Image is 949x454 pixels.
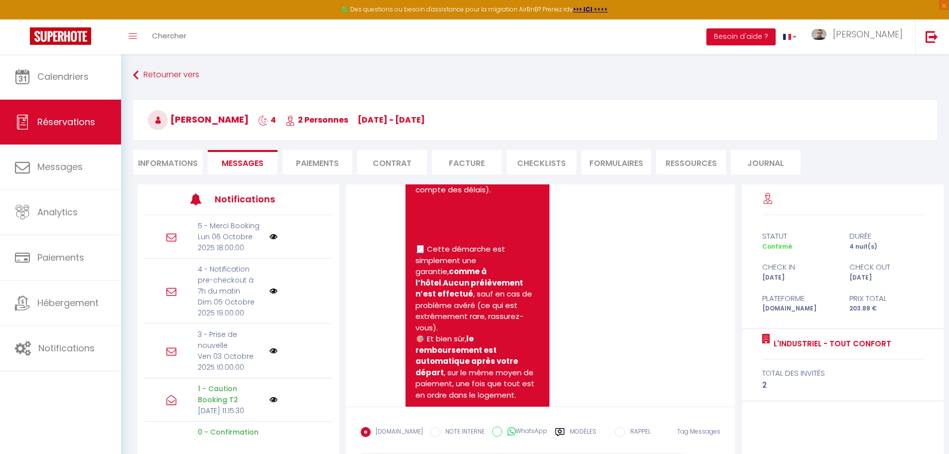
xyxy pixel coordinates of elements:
span: Confirmé [762,242,792,251]
label: RAPPEL [625,427,651,438]
span: [PERSON_NAME] [148,113,249,126]
strong: comme à l’hôtel [415,266,488,288]
div: 203.88 € [843,304,930,313]
p: 5 - Merci Booking [198,220,263,231]
p: 0 - Confirmation St Pierre T2 [198,427,263,449]
span: Chercher [152,30,186,41]
p: 3 - Prise de nouvelle [198,329,263,351]
span: Hébergement [37,297,99,309]
li: Facture [432,150,502,174]
div: statut [756,230,843,242]
li: FORMULAIRES [581,150,651,174]
img: logout [926,30,938,43]
p: Lun 06 Octobre 2025 18:00:00 [198,231,263,253]
span: Tag Messages [677,427,720,436]
label: Modèles [570,427,596,445]
p: 🧾 Cette démarche est simplement une garantie, . , sauf en cas de problème avéré (ce qui est extrê... [415,244,540,401]
img: NO IMAGE [270,287,277,295]
a: ... [PERSON_NAME] [804,19,915,54]
img: NO IMAGE [270,396,277,404]
img: NO IMAGE [270,347,277,355]
button: Besoin d'aide ? [706,28,776,45]
li: Journal [731,150,801,174]
span: [DATE] - [DATE] [358,114,425,126]
p: 4 - Notification pre-checkout à 7h du matin [198,264,263,297]
div: Prix total [843,293,930,304]
div: check in [756,261,843,273]
p: 1 - Caution Booking T2 [198,383,263,405]
h3: Notifications [215,188,293,210]
li: Informations [133,150,203,174]
a: >>> ICI <<<< [573,5,608,13]
div: total des invités [762,367,924,379]
div: 2 [762,379,924,391]
p: [DATE] 11:15:30 [198,405,263,416]
label: WhatsApp [502,427,547,438]
label: NOTE INTERNE [440,427,485,438]
img: Super Booking [30,27,91,45]
span: Notifications [38,342,95,354]
span: Paiements [37,251,84,264]
li: Ressources [656,150,726,174]
div: check out [843,261,930,273]
a: Chercher [144,19,194,54]
p: Dim 05 Octobre 2025 19:00:00 [198,297,263,318]
span: 2 Personnes [285,114,348,126]
li: Contrat [357,150,427,174]
div: Plateforme [756,293,843,304]
div: [DATE] [843,273,930,283]
a: L'industriel - Tout confort [770,338,891,350]
div: 4 nuit(s) [843,242,930,252]
span: Analytics [37,206,78,218]
span: [PERSON_NAME] [833,28,903,40]
img: NO IMAGE [270,233,277,241]
span: Messages [37,160,83,173]
a: Retourner vers [133,66,937,84]
span: 4 [258,114,276,126]
div: durée [843,230,930,242]
p: Ven 03 Octobre 2025 10:00:00 [198,351,263,373]
strong: Aucun prélèvement n’est effectué [415,278,525,300]
li: CHECKLISTS [507,150,576,174]
img: ... [812,29,826,40]
span: Réservations [37,116,95,128]
div: [DATE] [756,273,843,283]
li: Paiements [282,150,352,174]
div: [DOMAIN_NAME] [756,304,843,313]
span: Calendriers [37,70,89,83]
strong: le remboursement est automatique après votre départ [415,333,520,378]
span: Messages [222,157,264,169]
label: [DOMAIN_NAME] [371,427,423,438]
